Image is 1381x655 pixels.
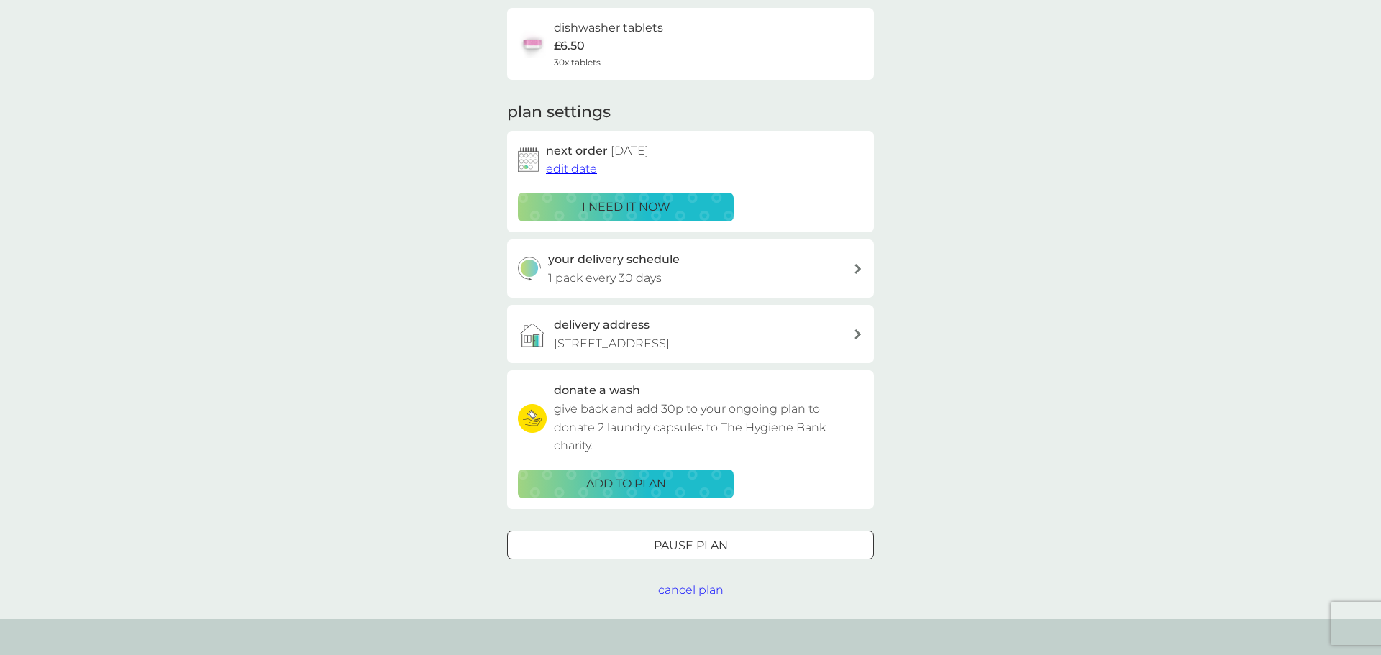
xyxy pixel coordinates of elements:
h3: donate a wash [554,381,640,400]
p: i need it now [582,198,670,216]
button: i need it now [518,193,734,221]
p: 1 pack every 30 days [548,269,662,288]
button: cancel plan [658,581,724,600]
h2: plan settings [507,101,611,124]
p: Pause plan [654,536,728,555]
h6: dishwasher tablets [554,19,663,37]
span: edit date [546,162,597,175]
p: ADD TO PLAN [586,475,666,493]
button: your delivery schedule1 pack every 30 days [507,239,874,298]
p: give back and add 30p to your ongoing plan to donate 2 laundry capsules to The Hygiene Bank charity. [554,400,863,455]
h3: your delivery schedule [548,250,680,269]
h3: delivery address [554,316,650,334]
h2: next order [546,142,649,160]
a: delivery address[STREET_ADDRESS] [507,305,874,363]
img: dishwasher tablets [518,29,547,58]
button: ADD TO PLAN [518,470,734,498]
button: edit date [546,160,597,178]
span: [DATE] [611,144,649,157]
p: [STREET_ADDRESS] [554,334,670,353]
span: cancel plan [658,583,724,597]
button: Pause plan [507,531,874,559]
span: 30x tablets [554,55,601,69]
p: £6.50 [554,37,585,55]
